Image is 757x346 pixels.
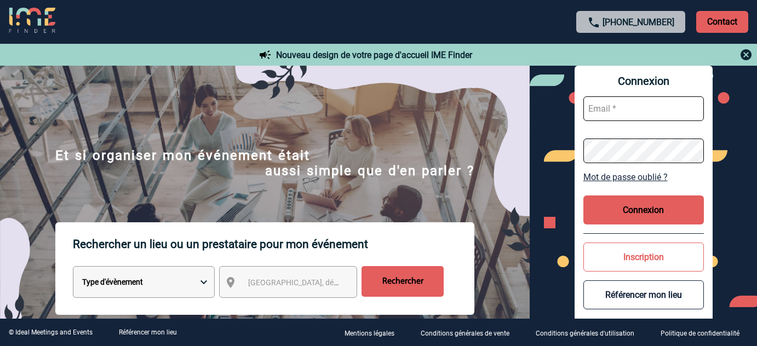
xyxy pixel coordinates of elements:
p: Contact [696,11,748,33]
a: Mentions légales [336,327,412,338]
span: [GEOGRAPHIC_DATA], département, région... [248,278,400,287]
a: Conditions générales de vente [412,327,527,338]
a: Référencer mon lieu [119,328,177,336]
span: Connexion [583,74,704,88]
button: Référencer mon lieu [583,280,704,309]
img: call-24-px.png [587,16,600,29]
a: Mot de passe oublié ? [583,172,704,182]
button: Connexion [583,195,704,224]
p: Conditions générales d'utilisation [536,330,634,337]
p: Politique de confidentialité [661,330,739,337]
p: Rechercher un lieu ou un prestataire pour mon événement [73,222,474,266]
p: Conditions générales de vente [421,330,509,337]
p: Mentions légales [345,330,394,337]
input: Email * [583,96,704,121]
div: © Ideal Meetings and Events [9,328,93,336]
input: Rechercher [362,266,444,297]
a: Conditions générales d'utilisation [527,327,652,338]
a: Politique de confidentialité [652,327,757,338]
button: Inscription [583,243,704,272]
a: [PHONE_NUMBER] [603,17,674,27]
